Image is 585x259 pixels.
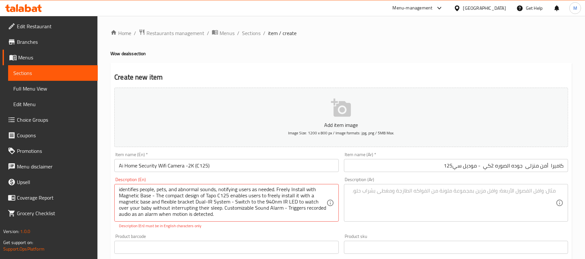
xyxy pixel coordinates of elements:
[139,29,204,37] a: Restaurants management
[3,238,33,247] span: Get support on:
[463,5,506,12] div: [GEOGRAPHIC_DATA]
[110,50,572,57] h4: Wow deals section
[3,128,98,143] a: Coupons
[212,29,235,37] a: Menus
[119,223,334,229] p: Description (En) must be in English characters only
[20,227,30,236] span: 1.0.0
[124,121,558,129] p: Add item image
[134,29,136,37] li: /
[146,29,204,37] span: Restaurants management
[8,65,98,81] a: Sections
[13,85,93,92] span: Full Menu View
[573,5,577,12] span: M
[3,205,98,221] a: Grocery Checklist
[207,29,209,37] li: /
[8,96,98,112] a: Edit Menu
[17,131,93,139] span: Coupons
[3,227,19,236] span: Version:
[17,22,93,30] span: Edit Restaurant
[13,69,93,77] span: Sections
[17,147,93,155] span: Promotions
[237,29,239,37] li: /
[8,81,98,96] a: Full Menu View
[18,54,93,61] span: Menus
[114,88,568,147] button: Add item imageImage Size: 1200 x 800 px / Image formats: jpg, png / 5MB Max.
[17,194,93,202] span: Coverage Report
[17,163,93,170] span: Menu disclaimer
[110,29,131,37] a: Home
[119,188,326,218] textarea: Offcial warranty 2 year Physical Privacy Shutter- When enabled, maintains your privacy with the l...
[3,18,98,34] a: Edit Restaurant
[242,29,261,37] a: Sections
[288,129,394,137] span: Image Size: 1200 x 800 px / Image formats: jpg, png / 5MB Max.
[344,159,568,172] input: Enter name Ar
[263,29,265,37] li: /
[17,116,93,124] span: Choice Groups
[3,174,98,190] a: Upsell
[17,38,93,46] span: Branches
[344,241,568,254] input: Please enter product sku
[13,100,93,108] span: Edit Menu
[17,209,93,217] span: Grocery Checklist
[3,159,98,174] a: Menu disclaimer
[393,4,433,12] div: Menu-management
[268,29,297,37] span: item / create
[220,29,235,37] span: Menus
[114,159,338,172] input: Enter name En
[3,143,98,159] a: Promotions
[3,34,98,50] a: Branches
[3,190,98,205] a: Coverage Report
[3,112,98,128] a: Choice Groups
[3,50,98,65] a: Menus
[17,178,93,186] span: Upsell
[3,245,45,253] a: Support.OpsPlatform
[110,29,572,37] nav: breadcrumb
[114,72,568,82] h2: Create new item
[114,241,338,254] input: Please enter product barcode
